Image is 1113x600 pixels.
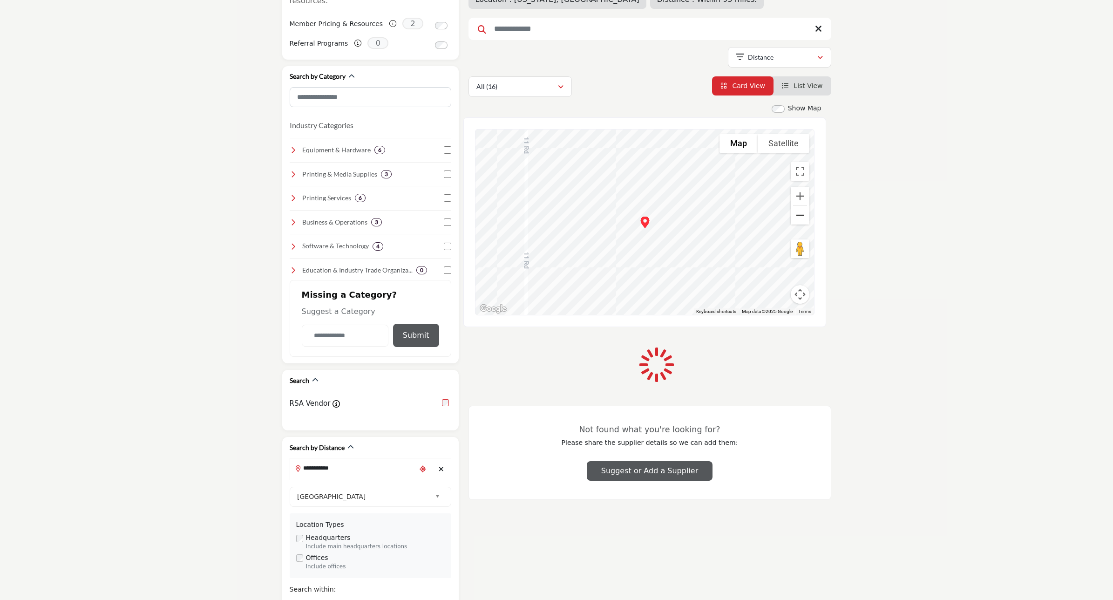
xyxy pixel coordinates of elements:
[444,266,451,274] input: Select Education & Industry Trade Organizations checkbox
[435,41,448,49] input: Switch to Referral Programs
[712,76,774,95] li: Card View
[435,22,448,29] input: Switch to Member Pricing & Resources
[696,308,736,315] button: Keyboard shortcuts
[444,194,451,202] input: Select Printing Services checkbox
[290,120,353,131] button: Industry Categories
[434,459,448,479] div: Clear search location
[290,376,309,385] h2: Search
[374,146,385,154] div: 6 Results For Equipment & Hardware
[478,303,509,315] a: Open this area in Google Maps (opens a new window)
[381,170,392,178] div: 3 Results For Printing & Media Supplies
[290,35,348,52] label: Referral Programs
[719,134,758,153] button: Show street map
[376,243,380,250] b: 4
[791,206,809,225] button: Zoom out
[478,303,509,315] img: Google
[791,162,809,181] button: Toggle fullscreen view
[488,425,812,435] h3: Not found what you're looking for?
[728,47,831,68] button: Distance
[378,147,381,153] b: 6
[359,195,362,201] b: 6
[302,145,371,155] h4: Equipment & Hardware : Top-quality printers, copiers, and finishing equipment to enhance efficien...
[306,533,351,543] label: Headquarters
[416,266,427,274] div: 0 Results For Education & Industry Trade Organizations
[788,103,821,113] label: Show Map
[798,309,811,314] a: Terms (opens in new tab)
[393,324,439,347] button: Submit
[302,325,388,347] input: Category Name
[774,76,831,95] li: List View
[444,146,451,154] input: Select Equipment & Hardware checkbox
[636,213,654,232] div: Easy Archive (HQ)
[302,241,369,251] h4: Software & Technology: Advanced software and digital tools for print management, automation, and ...
[290,443,345,452] h2: Search by Distance
[302,218,367,227] h4: Business & Operations: Essential resources for financial management, marketing, and operations to...
[442,399,449,406] input: RSA Vendor checkbox
[290,87,451,107] input: Search Category
[290,585,451,594] div: Search within:
[296,520,445,530] div: Location Types
[373,242,383,251] div: 4 Results For Software & Technology
[306,563,445,571] div: Include offices
[444,218,451,226] input: Select Business & Operations checkbox
[297,491,431,502] span: [GEOGRAPHIC_DATA]
[444,243,451,250] input: Select Software & Technology checkbox
[302,193,351,203] h4: Printing Services: Professional printing solutions, including large-format, digital, and offset p...
[290,72,346,81] h2: Search by Category
[302,307,375,316] span: Suggest a Category
[742,309,793,314] span: Map data ©2025 Google
[562,439,738,446] span: Please share the supplier details so we can add them:
[367,37,388,49] span: 0
[306,553,328,563] label: Offices
[587,461,713,481] button: Suggest or Add a Supplier
[791,239,809,258] button: Drag Pegman onto the map to open Street View
[290,16,383,32] label: Member Pricing & Resources
[476,82,497,91] p: All (16)
[420,267,423,273] b: 0
[375,219,378,225] b: 3
[444,170,451,178] input: Select Printing & Media Supplies checkbox
[601,466,698,475] span: Suggest or Add a Supplier
[290,398,331,409] label: RSA Vendor
[732,82,765,89] span: Card View
[791,285,809,304] button: Map camera controls
[782,82,823,89] a: View List
[720,82,765,89] a: View Card
[302,290,439,307] h2: Missing a Category?
[791,187,809,205] button: Zoom in
[758,134,809,153] button: Show satellite imagery
[416,459,430,479] div: Choose your current location
[290,459,416,477] input: Search Location
[306,543,445,551] div: Include main headquarters locations
[371,218,382,226] div: 3 Results For Business & Operations
[355,194,366,202] div: 6 Results For Printing Services
[302,266,413,275] h4: Education & Industry Trade Organizations: Connect with industry leaders, trade groups, and profes...
[468,76,572,97] button: All (16)
[794,82,822,89] span: List View
[302,170,377,179] h4: Printing & Media Supplies: A wide range of high-quality paper, films, inks, and specialty materia...
[385,171,388,177] b: 3
[402,18,423,29] span: 2
[468,18,831,40] input: Search Keyword
[748,53,774,62] p: Distance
